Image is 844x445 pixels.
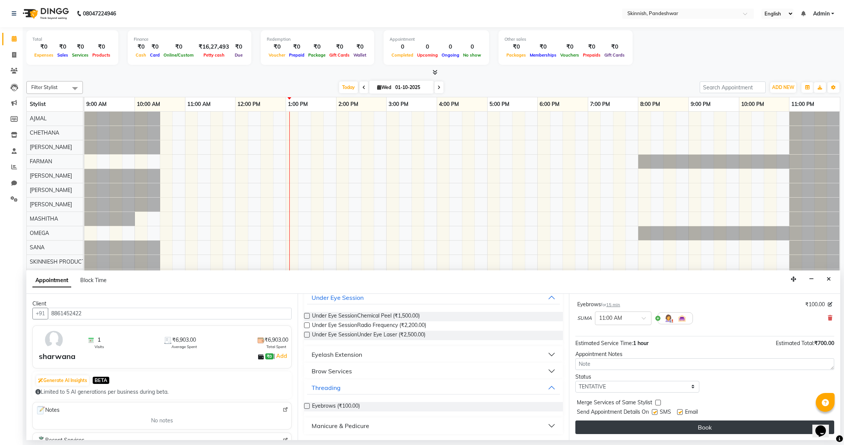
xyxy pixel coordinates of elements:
div: Total [32,36,112,43]
span: MASHITHA [30,215,58,222]
span: Stylist [30,101,46,107]
span: Ongoing [440,52,461,58]
span: Visits [95,344,104,350]
div: sharwana [39,351,75,362]
span: Average Spent [171,344,197,350]
span: 15 min [606,302,620,307]
button: Book [575,420,834,434]
span: | [274,351,288,361]
span: [PERSON_NAME] [30,201,72,208]
div: ₹0 [32,43,55,51]
span: SANA [30,244,44,251]
a: 10:00 PM [739,99,766,110]
span: Notes [36,405,60,415]
small: for [601,302,620,307]
span: Due [233,52,245,58]
span: OMEGA [30,230,49,236]
a: 1:00 PM [286,99,310,110]
div: ₹0 [306,43,327,51]
div: Manicure & Pedicure [312,421,369,430]
span: Sales [55,52,70,58]
div: ₹0 [148,43,162,51]
button: +91 [32,308,48,319]
span: SMS [660,408,671,417]
span: Recent Services [36,436,84,445]
span: Gift Cards [327,52,352,58]
span: Prepaid [287,52,306,58]
div: Eyelash Extension [312,350,362,359]
span: Card [148,52,162,58]
span: Online/Custom [162,52,196,58]
span: No notes [151,417,173,425]
button: Threading [307,381,560,394]
span: ₹700.00 [814,340,834,347]
button: Close [823,273,834,285]
div: Client [32,300,292,308]
input: 2025-10-01 [393,82,431,93]
span: Under Eye SessionUnder Eye Laser (₹2,500.00) [312,331,425,340]
div: ₹0 [232,43,245,51]
div: Threading [312,383,341,392]
span: Voucher [267,52,287,58]
span: [PERSON_NAME] [30,144,72,150]
a: 11:00 PM [789,99,816,110]
span: Petty cash [202,52,226,58]
b: 08047224946 [83,3,116,24]
a: 6:00 PM [538,99,561,110]
span: Today [339,81,358,93]
button: Brow Services [307,364,560,378]
span: Under Eye SessionRadio Frequency (₹2,200.00) [312,321,426,331]
button: Manicure & Pedicure [307,419,560,433]
span: ₹100.00 [805,301,825,308]
div: Appointment [390,36,483,43]
div: Redemption [267,36,368,43]
span: 1 hour [633,340,648,347]
input: Search Appointment [700,81,766,93]
span: ₹6,903.00 [265,336,288,344]
span: Estimated Service Time: [575,340,633,347]
div: ₹0 [162,43,196,51]
span: Gift Cards [602,52,627,58]
img: avatar [43,329,65,351]
span: Under Eye SessionChemical Peel (₹1,500.00) [312,312,420,321]
div: Other sales [505,36,627,43]
span: BETA [93,377,109,384]
span: ₹6,903.00 [172,336,196,344]
button: Under Eye Session [307,291,560,304]
a: 9:00 PM [689,99,713,110]
div: Eyebrows [577,301,620,308]
a: 5:00 PM [488,99,511,110]
a: 12:00 PM [235,99,262,110]
button: Eyelash Extension [307,348,560,361]
span: ADD NEW [772,84,794,90]
span: CHETHANA [30,129,59,136]
span: Send Appointment Details On [577,408,649,417]
span: Email [685,408,698,417]
span: Merge Services of Same Stylist [577,399,652,408]
span: Packages [505,52,528,58]
span: Expenses [32,52,55,58]
button: ADD NEW [770,82,796,93]
span: Estimated Total: [776,340,814,347]
a: 8:00 PM [638,99,662,110]
iframe: chat widget [812,415,836,437]
span: Products [90,52,112,58]
a: 7:00 PM [588,99,612,110]
span: 1 [98,336,101,344]
button: Generate AI Insights [36,375,89,386]
span: Wed [375,84,393,90]
span: [PERSON_NAME] [30,172,72,179]
a: 9:00 AM [84,99,109,110]
div: ₹0 [90,43,112,51]
div: Status [575,373,699,381]
div: ₹0 [581,43,602,51]
div: Under Eye Session [312,293,364,302]
span: [PERSON_NAME] [30,187,72,193]
span: Total Spent [266,344,286,350]
span: Eyebrows (₹100.00) [312,402,360,411]
div: ₹16,27,493 [196,43,232,51]
div: 0 [461,43,483,51]
img: Hairdresser.png [664,314,673,323]
div: ₹0 [558,43,581,51]
span: FARMAN [30,158,52,165]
